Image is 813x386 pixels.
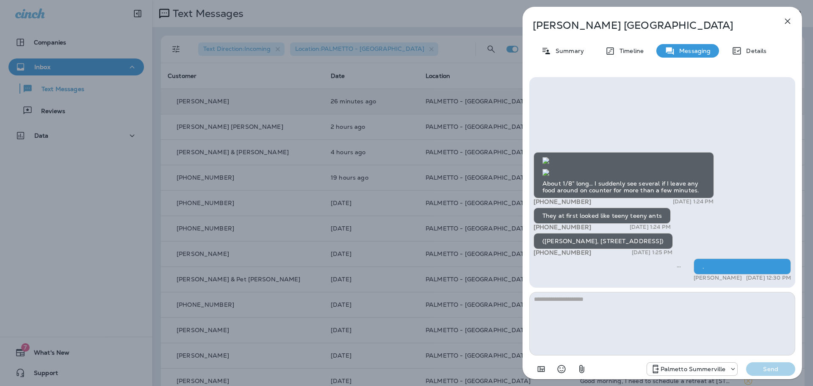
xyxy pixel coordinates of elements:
button: Select an emoji [553,361,570,378]
p: [PERSON_NAME] [GEOGRAPHIC_DATA] [533,19,764,31]
span: [PHONE_NUMBER] [534,249,591,256]
p: [DATE] 1:25 PM [632,249,673,256]
div: +1 (843) 594-2691 [647,364,738,374]
p: Timeline [615,47,644,54]
p: Details [742,47,766,54]
span: [PHONE_NUMBER] [534,223,591,231]
div: About 1/8” long… I suddenly see several if I leave any food around on counter for more than a few... [534,152,714,198]
p: [PERSON_NAME] [694,275,742,281]
img: twilio-download [542,169,549,176]
img: twilio-download [542,157,549,164]
span: Sent [677,262,681,270]
p: [DATE] 1:24 PM [630,224,671,230]
span: [PHONE_NUMBER] [534,198,591,205]
button: Add in a premade template [533,361,550,378]
p: [DATE] 12:30 PM [746,275,791,281]
div: ([PERSON_NAME], [STREET_ADDRESS]) [534,233,673,249]
p: Summary [551,47,584,54]
p: Palmetto Summerville [661,366,726,372]
p: [DATE] 1:24 PM [673,198,714,205]
p: Messaging [675,47,711,54]
div: They at first looked like teeny teeny ants [534,208,671,224]
div: . [694,258,791,275]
